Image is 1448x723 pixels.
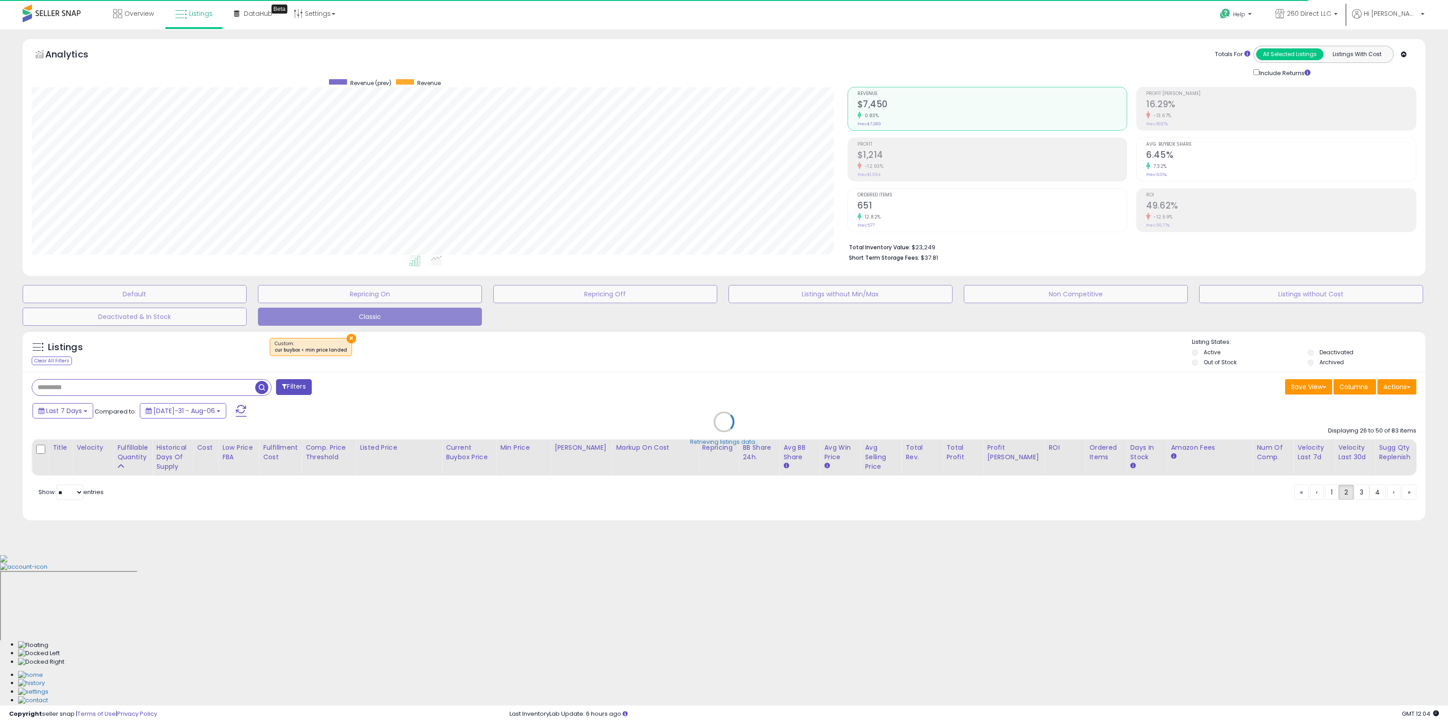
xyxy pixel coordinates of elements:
small: 0.83% [862,112,879,119]
div: Include Returns [1247,67,1321,78]
small: Prev: $7,389 [857,121,881,127]
img: Docked Left [18,649,60,658]
small: -12.93% [862,163,884,170]
span: Listings [189,9,213,18]
small: 7.32% [1150,163,1167,170]
b: Total Inventory Value: [849,243,910,251]
img: Contact [18,696,48,705]
span: DataHub [244,9,272,18]
img: Settings [18,688,48,696]
span: Help [1233,10,1245,18]
h2: $7,450 [857,99,1127,111]
span: Profit [857,142,1127,147]
h2: $1,214 [857,150,1127,162]
small: Prev: $1,394 [857,172,881,177]
h5: Analytics [45,48,106,63]
small: -12.59% [1150,214,1173,220]
span: 260 Direct LLC [1287,9,1331,18]
button: Repricing On [258,285,482,303]
small: Prev: 18.87% [1146,121,1168,127]
h2: 16.29% [1146,99,1416,111]
small: Prev: 56.77% [1146,223,1170,228]
small: Prev: 577 [857,223,875,228]
h2: 6.45% [1146,150,1416,162]
span: Avg. Buybox Share [1146,142,1416,147]
button: Classic [258,308,482,326]
button: Listings With Cost [1323,48,1391,60]
h2: 651 [857,200,1127,213]
span: Overview [124,9,154,18]
small: Prev: 6.01% [1146,172,1167,177]
button: Listings without Min/Max [729,285,953,303]
span: Ordered Items [857,193,1127,198]
span: Hi [PERSON_NAME] [1364,9,1418,18]
img: Floating [18,641,48,650]
div: Tooltip anchor [271,5,287,14]
img: Docked Right [18,658,64,666]
img: History [18,679,45,688]
div: Totals For [1215,50,1250,59]
button: Default [23,285,247,303]
button: Repricing Off [493,285,717,303]
button: Listings without Cost [1199,285,1423,303]
img: Home [18,671,43,680]
a: Hi [PERSON_NAME] [1352,9,1424,29]
button: Deactivated & In Stock [23,308,247,326]
small: -13.67% [1150,112,1172,119]
h2: 49.62% [1146,200,1416,213]
li: $23,249 [849,241,1410,252]
span: Revenue (prev) [350,79,391,87]
span: Profit [PERSON_NAME] [1146,91,1416,96]
span: ROI [1146,193,1416,198]
div: Retrieving listings data.. [690,438,758,446]
small: 12.82% [862,214,881,220]
button: Non Competitive [964,285,1188,303]
i: Get Help [1219,8,1231,19]
span: Revenue [417,79,441,87]
button: All Selected Listings [1256,48,1324,60]
b: Short Term Storage Fees: [849,254,919,262]
span: $37.81 [921,253,938,262]
a: Help [1213,1,1261,29]
span: Revenue [857,91,1127,96]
